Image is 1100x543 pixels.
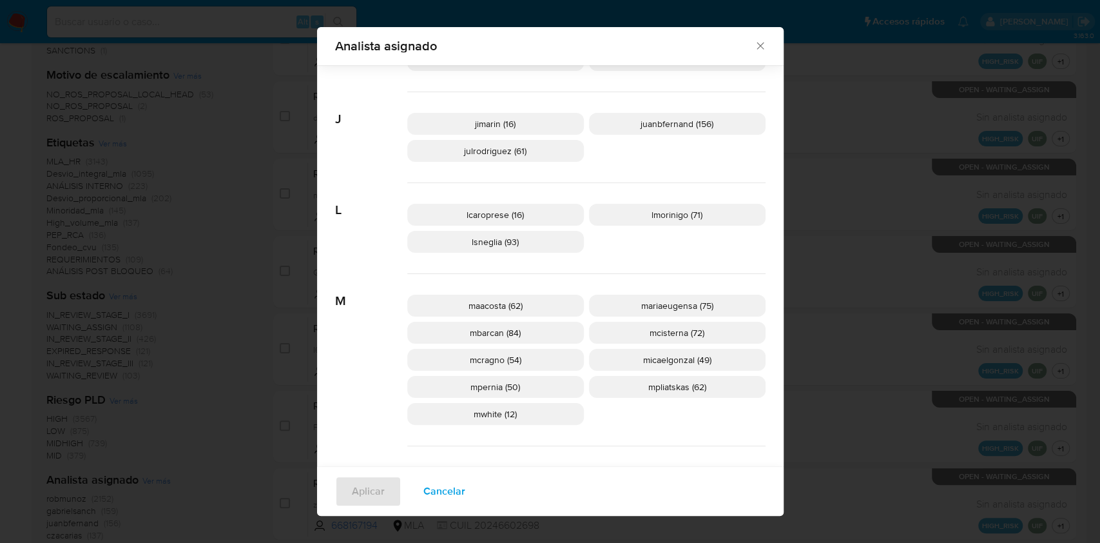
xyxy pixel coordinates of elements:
[407,140,584,162] div: julrodriguez (61)
[464,144,526,157] span: julrodriguez (61)
[589,113,766,135] div: juanbfernand (156)
[407,204,584,226] div: lcaroprese (16)
[467,208,524,221] span: lcaroprese (16)
[589,322,766,344] div: mcisterna (72)
[648,380,706,393] span: mpliatskas (62)
[641,117,713,130] span: juanbfernand (156)
[643,353,711,366] span: micaelgonzal (49)
[407,322,584,344] div: mbarcan (84)
[470,353,521,366] span: mcragno (54)
[407,231,584,253] div: lsneglia (93)
[335,92,407,127] span: J
[468,299,523,312] span: maacosta (62)
[470,326,521,339] span: mbarcan (84)
[407,403,584,425] div: mwhite (12)
[475,117,516,130] span: jimarin (16)
[335,446,407,481] span: N
[335,39,755,52] span: Analista asignado
[423,477,465,506] span: Cancelar
[589,295,766,317] div: mariaeugensa (75)
[474,408,517,420] span: mwhite (12)
[407,476,482,507] button: Cancelar
[589,376,766,398] div: mpliatskas (62)
[472,235,519,248] span: lsneglia (93)
[407,295,584,317] div: maacosta (62)
[650,326,704,339] span: mcisterna (72)
[470,380,520,393] span: mpernia (50)
[589,349,766,371] div: micaelgonzal (49)
[335,274,407,309] span: M
[589,204,766,226] div: lmorinigo (71)
[641,299,713,312] span: mariaeugensa (75)
[407,376,584,398] div: mpernia (50)
[754,39,766,51] button: Cerrar
[651,208,702,221] span: lmorinigo (71)
[335,183,407,218] span: L
[407,113,584,135] div: jimarin (16)
[407,349,584,371] div: mcragno (54)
